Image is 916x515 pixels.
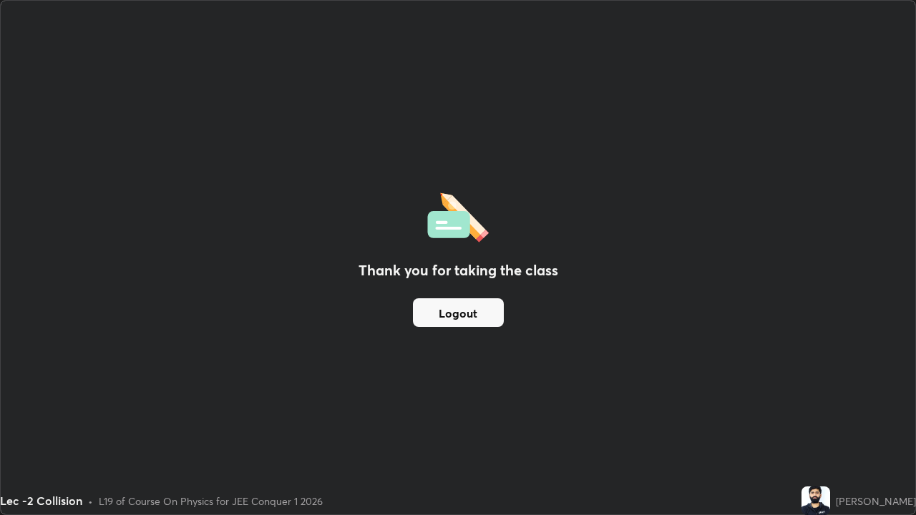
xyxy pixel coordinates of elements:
[88,494,93,509] div: •
[836,494,916,509] div: [PERSON_NAME]
[413,298,504,327] button: Logout
[427,188,489,242] img: offlineFeedback.1438e8b3.svg
[359,260,558,281] h2: Thank you for taking the class
[99,494,323,509] div: L19 of Course On Physics for JEE Conquer 1 2026
[801,486,830,515] img: 2349b454c6bd44f8ab76db58f7b727f7.jpg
